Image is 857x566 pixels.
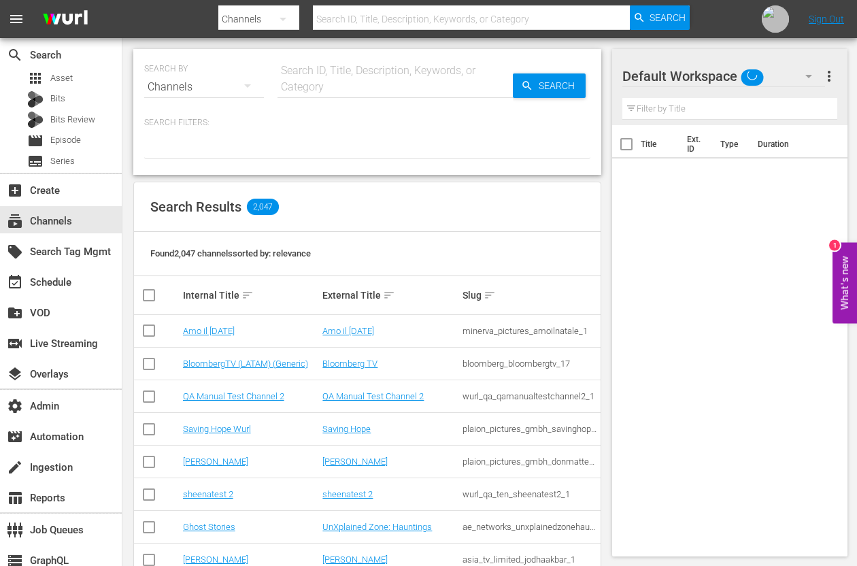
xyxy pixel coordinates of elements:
div: Internal Title [183,287,319,303]
a: QA Manual Test Channel 2 [322,391,424,401]
span: Search [533,73,586,98]
div: ae_networks_unxplainedzonehauntings_1 [463,522,599,532]
div: plaion_pictures_gmbh_donmatteo_1 [463,456,599,467]
a: [PERSON_NAME] [322,554,388,565]
th: Duration [750,125,831,163]
a: sheenatest 2 [183,489,233,499]
span: VOD [7,305,23,321]
a: Amo il [DATE] [183,326,235,336]
span: Bits Review [50,113,95,127]
th: Ext. ID [679,125,712,163]
span: Series [50,154,75,168]
th: Type [712,125,750,163]
span: Search [7,47,23,63]
span: Asset [27,70,44,86]
span: Episode [27,133,44,149]
span: sort [484,289,496,301]
span: Search Results [150,199,241,215]
div: Default Workspace [622,57,826,95]
img: photo.jpg [762,5,789,33]
a: [PERSON_NAME] [183,456,248,467]
span: Search [650,5,686,30]
div: Slug [463,287,599,303]
div: Bits Review [27,112,44,128]
span: menu [8,11,24,27]
a: Ghost Stories [183,522,235,532]
span: Channels [7,213,23,229]
span: more_vert [821,68,837,84]
div: Channels [144,68,264,106]
span: Job Queues [7,522,23,538]
span: Series [27,153,44,169]
a: QA Manual Test Channel 2 [183,391,284,401]
div: minerva_pictures_amoilnatale_1 [463,326,599,336]
th: Title [641,125,679,163]
span: Found 2,047 channels sorted by: relevance [150,248,311,259]
span: Schedule [7,274,23,290]
div: 1 [829,240,840,251]
span: sort [241,289,254,301]
button: Search [630,5,690,30]
span: Admin [7,398,23,414]
a: UnXplained Zone: Hauntings [322,522,432,532]
a: sheenatest 2 [322,489,373,499]
div: bloomberg_bloombergtv_17 [463,359,599,369]
span: Automation [7,429,23,445]
div: plaion_pictures_gmbh_savinghope_1 [463,424,599,434]
div: asia_tv_limited_jodhaakbar_1 [463,554,599,565]
span: Bits [50,92,65,105]
img: ans4CAIJ8jUAAAAAAAAAAAAAAAAAAAAAAAAgQb4GAAAAAAAAAAAAAAAAAAAAAAAAJMjXAAAAAAAAAAAAAAAAAAAAAAAAgAT5G... [33,3,98,35]
a: Bloomberg TV [322,359,377,369]
a: Saving Hope [322,424,371,434]
a: Saving Hope Wurl [183,424,251,434]
div: wurl_qa_ten_sheenatest2_1 [463,489,599,499]
a: [PERSON_NAME] [322,456,388,467]
span: 2,047 [247,199,279,215]
a: [PERSON_NAME] [183,554,248,565]
div: wurl_qa_qamanualtestchannel2_1 [463,391,599,401]
span: Reports [7,490,23,506]
div: Search ID, Title, Description, Keywords, or Category [278,63,513,95]
span: Search Tag Mgmt [7,244,23,260]
a: Sign Out [809,14,844,24]
p: Search Filters: [144,117,590,129]
span: sort [383,289,395,301]
button: more_vert [821,60,837,93]
a: Amo il [DATE] [322,326,374,336]
span: Create [7,182,23,199]
span: Asset [50,71,73,85]
div: External Title [322,287,458,303]
span: Overlays [7,366,23,382]
div: Bits [27,91,44,107]
button: Search [513,73,586,98]
button: Open Feedback Widget [833,243,857,324]
span: Ingestion [7,459,23,476]
a: BloombergTV (LATAM) (Generic) [183,359,308,369]
span: Episode [50,133,81,147]
span: Live Streaming [7,335,23,352]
